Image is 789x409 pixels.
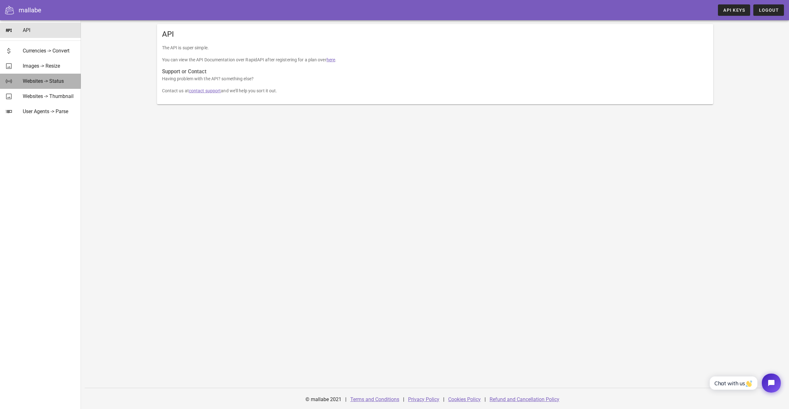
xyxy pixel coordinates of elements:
button: Logout [753,4,784,16]
p: Contact us at and we’ll help you sort it out. [162,87,708,94]
p: Having problem with the API? something else? [162,75,708,82]
a: Terms and Conditions [350,396,399,402]
div: Images -> Resize [23,63,76,69]
p: You can view the API Documentation over RapidAPI after registering for a plan over . [162,56,708,63]
div: API [23,27,76,33]
div: | [403,392,404,407]
a: contact support [189,88,221,93]
div: User Agents -> Parse [23,108,76,114]
div: © mallabe 2021 [302,392,345,407]
a: Refund and Cancellation Policy [490,396,559,402]
div: Currencies -> Convert [23,48,76,54]
a: Privacy Policy [408,396,439,402]
div: API [157,24,713,44]
p: The API is super simple. [162,44,708,51]
div: | [485,392,486,407]
iframe: Tidio Chat [703,368,786,398]
div: | [345,392,346,407]
a: here [327,57,335,62]
a: Cookies Policy [448,396,481,402]
div: | [443,392,444,407]
div: mallabe [19,5,41,15]
h3: Support or Contact [162,68,708,75]
div: Websites -> Status [23,78,76,84]
a: API Keys [718,4,750,16]
span: API Keys [723,8,745,13]
span: Logout [758,8,779,13]
div: Websites -> Thumbnail [23,93,76,99]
